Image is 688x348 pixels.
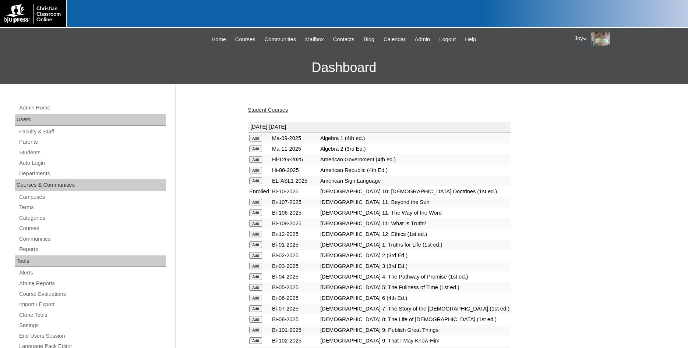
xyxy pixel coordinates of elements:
[319,133,511,143] td: Algebra 1 (4th ed.)
[249,220,262,227] input: Add
[249,199,262,205] input: Add
[271,272,319,282] td: Bi-04-2025
[232,35,259,44] a: Courses
[18,300,166,309] a: Import / Export
[248,107,288,113] a: Student Courses
[249,156,262,163] input: Add
[249,167,262,173] input: Add
[364,35,374,44] span: Blog
[271,293,319,303] td: Bi-06-2025
[249,241,262,248] input: Add
[271,261,319,271] td: Bi-03-2025
[249,305,262,312] input: Add
[249,284,262,291] input: Add
[319,218,511,229] td: [DEMOGRAPHIC_DATA] 11: What Is Truth?
[18,193,166,202] a: Campuses
[4,4,62,24] img: logo-white.png
[319,282,511,293] td: [DEMOGRAPHIC_DATA] 5: The Fullness of Time (1st ed.)
[271,282,319,293] td: Bi-05-2025
[319,197,511,207] td: [DEMOGRAPHIC_DATA] 11: Beyond the Sun
[249,231,262,237] input: Add
[248,122,511,133] td: [DATE]-[DATE]
[208,35,230,44] a: Home
[319,304,511,314] td: [DEMOGRAPHIC_DATA] 7: The Story of the [DEMOGRAPHIC_DATA] (1st ed.)
[319,261,511,271] td: [DEMOGRAPHIC_DATA] 3 (3rd Ed.)
[4,51,684,84] h3: Dashboard
[271,154,319,165] td: Hi-12G-2025
[18,279,166,288] a: Abuse Reports
[271,208,319,218] td: Bi-106-2025
[319,208,511,218] td: [DEMOGRAPHIC_DATA] 11: The Way of the Word
[15,255,166,267] div: Tools
[271,218,319,229] td: Bi-108-2025
[319,325,511,335] td: [DEMOGRAPHIC_DATA] 9: Publish Great Things
[18,214,166,223] a: Categories
[18,127,166,136] a: Faculty & Staff
[249,252,262,259] input: Add
[18,268,166,277] a: Alerts
[249,209,262,216] input: Add
[319,250,511,261] td: [DEMOGRAPHIC_DATA] 2 (3rd Ed.)
[319,272,511,282] td: [DEMOGRAPHIC_DATA] 4: The Pathway of Promise (1st ed.)
[319,186,511,197] td: [DEMOGRAPHIC_DATA] 10: [DEMOGRAPHIC_DATA] Doctrines (1st ed.)
[18,103,166,112] a: Admin Home
[18,290,166,299] a: Course Evaluations
[18,169,166,178] a: Departments
[15,114,166,126] div: Users
[319,293,511,303] td: [DEMOGRAPHIC_DATA] 6 (4th Ed.)
[319,240,511,250] td: [DEMOGRAPHIC_DATA] 1: Truths for Life (1st ed.)
[319,229,511,239] td: [DEMOGRAPHIC_DATA] 12: Ethics (1st ed.)
[265,35,296,44] span: Communities
[248,186,271,197] td: Enrolled
[271,314,319,324] td: Bi-08-2025
[591,32,610,46] img: Joy Dantz
[439,35,456,44] span: Logout
[249,327,262,333] input: Add
[18,234,166,244] a: Communities
[319,176,511,186] td: American Sign Language
[271,304,319,314] td: Bi-07-2025
[415,35,430,44] span: Admin
[301,35,328,44] a: Mailbox
[271,240,319,250] td: Bi-01-2025
[261,35,300,44] a: Communities
[411,35,434,44] a: Admin
[271,165,319,175] td: Hi-08-2025
[329,35,358,44] a: Contacts
[249,316,262,323] input: Add
[271,133,319,143] td: Ma-09-2025
[575,32,681,46] div: Joy
[18,148,166,157] a: Students
[18,224,166,233] a: Courses
[271,336,319,346] td: Bi-102-2025
[271,197,319,207] td: Bi-107-2025
[333,35,354,44] span: Contacts
[271,144,319,154] td: Ma-11-2025
[235,35,255,44] span: Courses
[384,35,405,44] span: Calendar
[249,337,262,344] input: Add
[271,186,319,197] td: Bi-10-2025
[18,311,166,320] a: Clone Tools
[18,137,166,147] a: Parents
[305,35,324,44] span: Mailbox
[271,325,319,335] td: Bi-101-2025
[249,273,262,280] input: Add
[249,135,262,141] input: Add
[18,245,166,254] a: Reports
[271,250,319,261] td: Bi-02-2025
[435,35,459,44] a: Logout
[465,35,476,44] span: Help
[249,295,262,301] input: Add
[15,179,166,191] div: Courses & Communities
[319,154,511,165] td: American Government (4th ed.)
[18,321,166,330] a: Settings
[360,35,378,44] a: Blog
[319,144,511,154] td: Algebra 2 (3rd Ed.)
[319,314,511,324] td: [DEMOGRAPHIC_DATA] 8: The Life of [DEMOGRAPHIC_DATA] (1st ed.)
[18,158,166,168] a: Auto Login
[271,229,319,239] td: Bi-12-2025
[18,203,166,212] a: Terms
[249,146,262,152] input: Add
[249,263,262,269] input: Add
